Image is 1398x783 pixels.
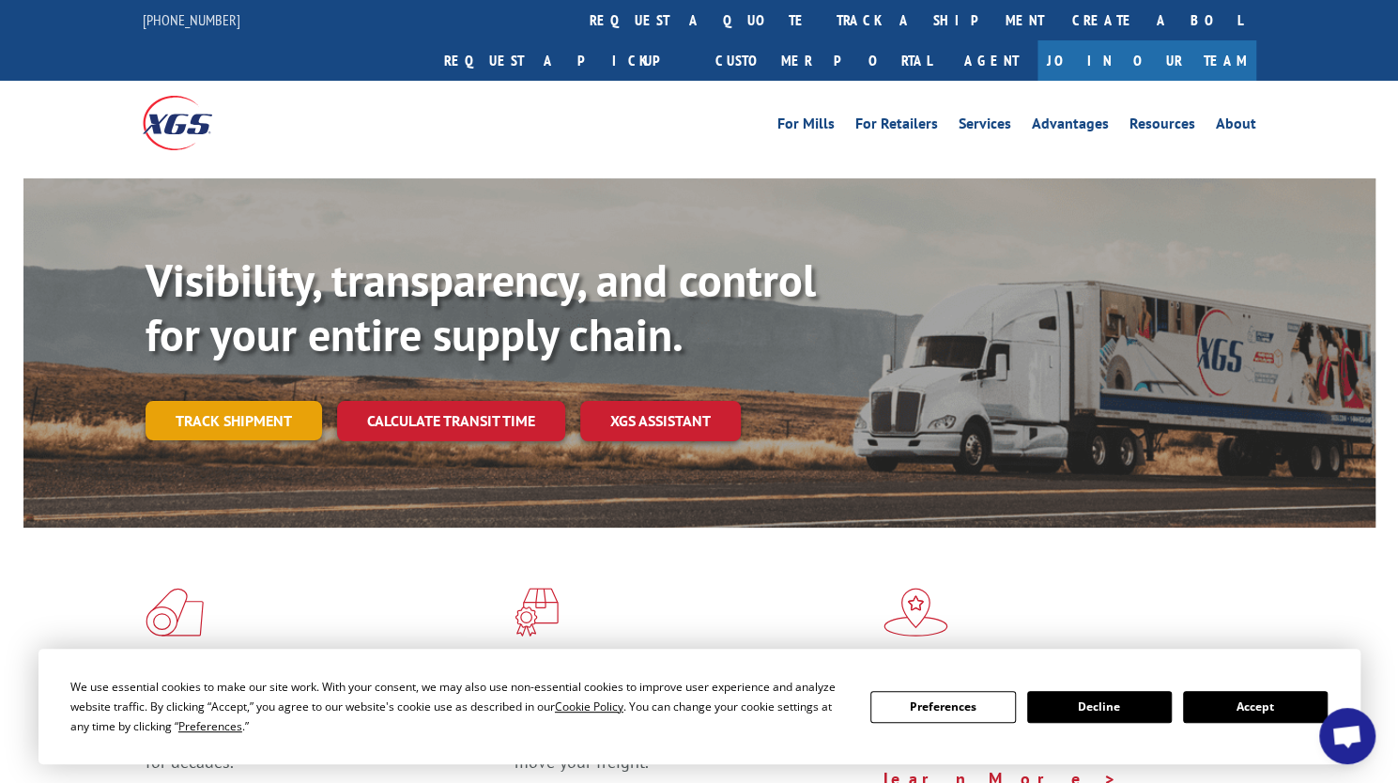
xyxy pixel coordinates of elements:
[430,40,701,81] a: Request a pickup
[1216,116,1256,137] a: About
[580,401,741,441] a: XGS ASSISTANT
[146,251,816,363] b: Visibility, transparency, and control for your entire supply chain.
[1183,691,1328,723] button: Accept
[337,401,565,441] a: Calculate transit time
[1129,116,1195,137] a: Resources
[1027,691,1172,723] button: Decline
[870,691,1015,723] button: Preferences
[143,10,240,29] a: [PHONE_NUMBER]
[555,699,623,714] span: Cookie Policy
[959,116,1011,137] a: Services
[70,677,848,736] div: We use essential cookies to make our site work. With your consent, we may also use non-essential ...
[777,116,835,137] a: For Mills
[1032,116,1109,137] a: Advantages
[883,588,948,637] img: xgs-icon-flagship-distribution-model-red
[146,588,204,637] img: xgs-icon-total-supply-chain-intelligence-red
[1037,40,1256,81] a: Join Our Team
[1319,708,1375,764] div: Open chat
[178,718,242,734] span: Preferences
[515,588,559,637] img: xgs-icon-focused-on-flooring-red
[945,40,1037,81] a: Agent
[38,649,1360,764] div: Cookie Consent Prompt
[701,40,945,81] a: Customer Portal
[855,116,938,137] a: For Retailers
[146,706,499,773] span: As an industry carrier of choice, XGS has brought innovation and dedication to flooring logistics...
[146,401,322,440] a: Track shipment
